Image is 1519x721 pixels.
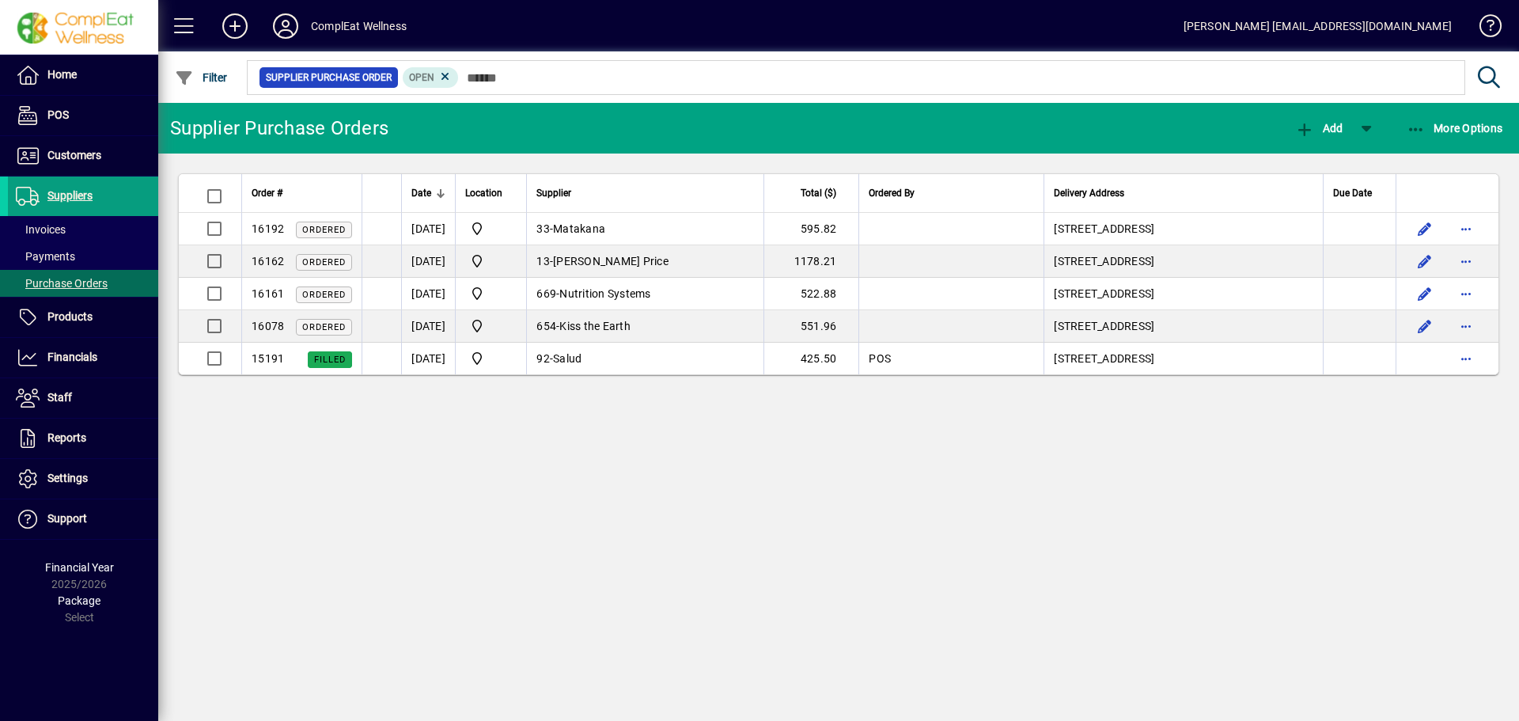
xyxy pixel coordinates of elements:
td: 551.96 [763,310,858,343]
span: Add [1295,122,1343,135]
span: Suppliers [47,189,93,202]
a: Invoices [8,216,158,243]
div: [PERSON_NAME] [EMAIL_ADDRESS][DOMAIN_NAME] [1184,13,1452,39]
span: Filter [175,71,228,84]
td: [DATE] [401,245,455,278]
span: Home [47,68,77,81]
td: - [526,245,763,278]
a: Settings [8,459,158,499]
a: Knowledge Base [1468,3,1499,55]
button: More options [1453,346,1479,371]
td: [STREET_ADDRESS] [1044,278,1323,310]
div: Due Date [1333,184,1386,202]
td: 595.82 [763,213,858,245]
span: Nutrition Systems [559,287,650,300]
a: Staff [8,378,158,418]
span: 16162 [252,255,284,268]
a: Reports [8,419,158,458]
span: 669 [536,287,556,300]
span: Payments [16,250,75,263]
span: ComplEat Wellness [465,252,517,271]
div: Supplier [536,184,754,202]
td: - [526,343,763,374]
span: Ordered [302,322,346,332]
button: Add [1291,114,1347,142]
td: [DATE] [401,213,455,245]
span: Invoices [16,223,66,236]
span: ComplEat Wellness [465,317,517,336]
button: More options [1453,216,1479,241]
span: 16192 [252,222,284,235]
span: More Options [1407,122,1503,135]
span: Total ($) [801,184,836,202]
span: Customers [47,149,101,161]
span: Financial Year [45,561,114,574]
button: Edit [1412,281,1438,306]
a: Payments [8,243,158,270]
span: Supplier Purchase Order [266,70,392,85]
button: Profile [260,12,311,40]
span: Ordered By [869,184,915,202]
div: Ordered By [869,184,1034,202]
span: Purchase Orders [16,277,108,290]
span: Delivery Address [1054,184,1124,202]
span: Ordered [302,225,346,235]
button: More options [1453,249,1479,274]
button: More options [1453,313,1479,339]
span: Financials [47,351,97,363]
div: Location [465,184,517,202]
button: More Options [1403,114,1507,142]
span: Open [409,72,434,83]
span: 15191 [252,352,284,365]
td: - [526,310,763,343]
button: Filter [171,63,232,92]
span: ComplEat Wellness [465,219,517,238]
span: 654 [536,320,556,332]
span: Due Date [1333,184,1372,202]
button: Edit [1412,249,1438,274]
span: POS [47,108,69,121]
span: 92 [536,352,550,365]
span: Staff [47,391,72,404]
span: Settings [47,472,88,484]
span: Package [58,594,100,607]
div: Supplier Purchase Orders [170,116,388,141]
span: POS [869,352,891,365]
span: Ordered [302,290,346,300]
td: 522.88 [763,278,858,310]
a: Products [8,298,158,337]
span: Reports [47,431,86,444]
span: ComplEat Wellness [465,349,517,368]
span: Filled [314,355,346,365]
span: Support [47,512,87,525]
button: Add [210,12,260,40]
button: Edit [1412,313,1438,339]
a: Financials [8,338,158,378]
span: Date [411,184,431,202]
span: Salud [553,352,581,365]
td: - [526,213,763,245]
div: Order # [252,184,352,202]
span: ComplEat Wellness [465,284,517,303]
td: [STREET_ADDRESS] [1044,245,1323,278]
div: Date [411,184,445,202]
span: Ordered [302,257,346,268]
span: 16161 [252,287,284,300]
td: 1178.21 [763,245,858,278]
span: Matakana [553,222,605,235]
button: Edit [1412,216,1438,241]
span: 16078 [252,320,284,332]
td: [DATE] [401,278,455,310]
a: Support [8,499,158,539]
button: More options [1453,281,1479,306]
span: Order # [252,184,282,202]
a: Purchase Orders [8,270,158,297]
mat-chip: Completion Status: Open [403,67,459,88]
td: - [526,278,763,310]
td: [DATE] [401,343,455,374]
td: 425.50 [763,343,858,374]
span: 13 [536,255,550,268]
span: Products [47,310,93,323]
span: 33 [536,222,550,235]
td: [STREET_ADDRESS] [1044,213,1323,245]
